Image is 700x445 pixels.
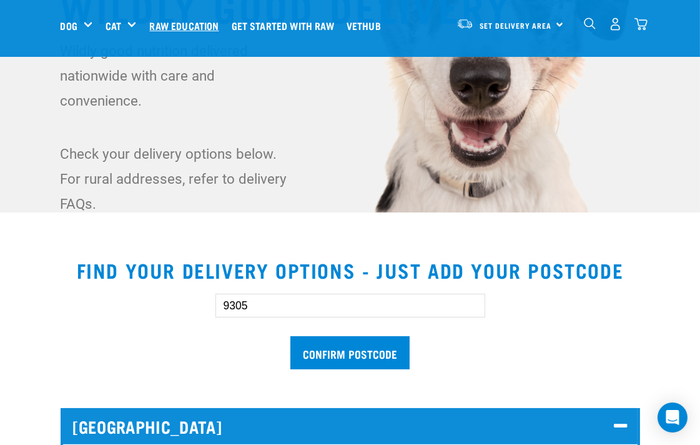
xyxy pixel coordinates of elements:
a: Vethub [343,1,390,51]
input: Enter your postcode here... [215,294,485,317]
img: van-moving.png [456,18,473,29]
p: [GEOGRAPHIC_DATA] [73,417,628,436]
span: [GEOGRAPHIC_DATA] [73,417,222,436]
span: Set Delivery Area [480,23,552,27]
a: Raw Education [146,1,228,51]
a: Get started with Raw [229,1,343,51]
p: Wildly good nutrition delivered nationwide with care and convenience. [61,38,292,113]
img: user.png [609,17,622,31]
a: Cat [106,18,121,33]
input: Confirm postcode [290,336,410,369]
div: Open Intercom Messenger [658,402,688,432]
h2: Find your delivery options - just add your postcode [15,259,685,281]
img: home-icon-1@2x.png [584,17,596,29]
p: Check your delivery options below. For rural addresses, refer to delivery FAQs. [61,141,292,216]
a: Dog [61,18,77,33]
img: home-icon@2x.png [634,17,648,31]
